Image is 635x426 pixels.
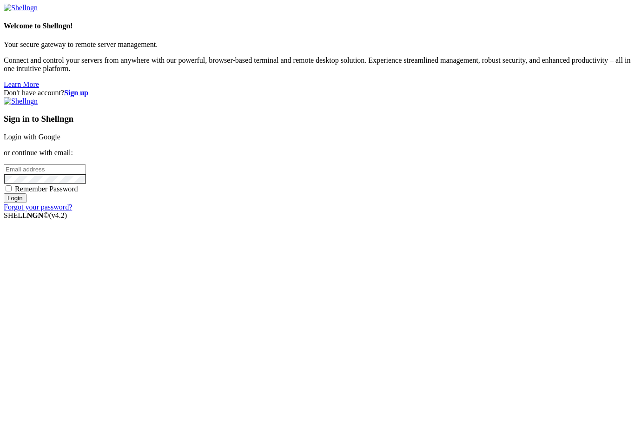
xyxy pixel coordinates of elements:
a: Login with Google [4,133,60,141]
p: or continue with email: [4,149,631,157]
h4: Welcome to Shellngn! [4,22,631,30]
span: Remember Password [15,185,78,193]
a: Forgot your password? [4,203,72,211]
input: Email address [4,164,86,174]
span: 4.2.0 [49,211,67,219]
div: Don't have account? [4,89,631,97]
h3: Sign in to Shellngn [4,114,631,124]
input: Login [4,193,26,203]
b: NGN [27,211,44,219]
a: Sign up [64,89,88,97]
a: Learn More [4,80,39,88]
img: Shellngn [4,4,38,12]
img: Shellngn [4,97,38,105]
p: Your secure gateway to remote server management. [4,40,631,49]
input: Remember Password [6,185,12,191]
p: Connect and control your servers from anywhere with our powerful, browser-based terminal and remo... [4,56,631,73]
span: SHELL © [4,211,67,219]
